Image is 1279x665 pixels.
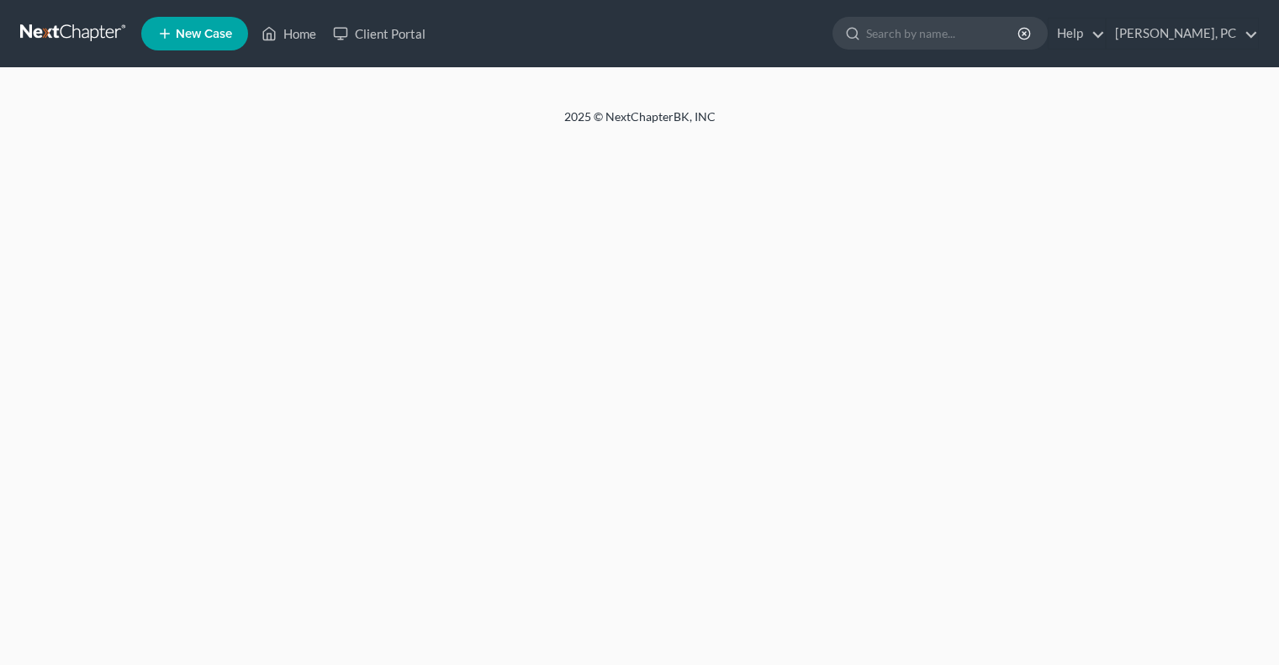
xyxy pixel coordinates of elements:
a: Home [253,18,325,49]
input: Search by name... [866,18,1020,49]
div: 2025 © NextChapterBK, INC [161,108,1119,139]
a: Help [1049,18,1105,49]
a: [PERSON_NAME], PC [1107,18,1258,49]
span: New Case [176,28,232,40]
a: Client Portal [325,18,434,49]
